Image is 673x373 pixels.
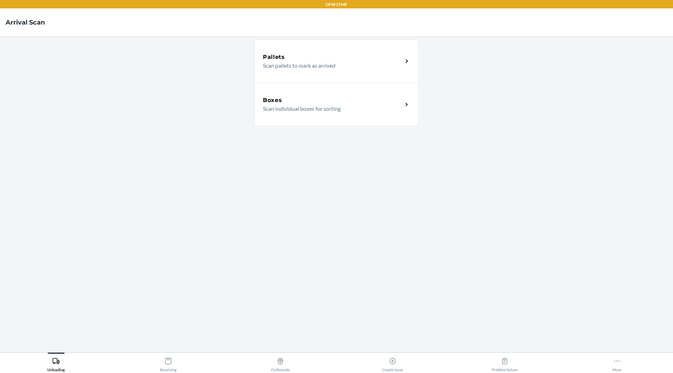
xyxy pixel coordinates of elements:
[112,353,224,372] button: Receiving
[336,353,449,372] button: Create Issue
[47,354,65,372] div: Unloading
[326,1,347,8] p: DFW1TMP
[561,353,673,372] button: More
[449,353,561,372] button: Problem Solver
[263,61,397,70] p: Scan pallets to mark as arrived
[224,353,336,372] button: Outbounds
[271,354,290,372] div: Outbounds
[612,354,621,372] div: More
[263,104,397,113] p: Scan individual boxes for sorting
[254,39,419,83] a: PalletsScan pallets to mark as arrived
[6,18,45,27] h4: Arrival Scan
[263,96,282,104] h5: Boxes
[254,83,419,126] a: BoxesScan individual boxes for sorting
[263,53,285,61] h5: Pallets
[492,354,518,372] div: Problem Solver
[160,354,177,372] div: Receiving
[382,354,403,372] div: Create Issue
